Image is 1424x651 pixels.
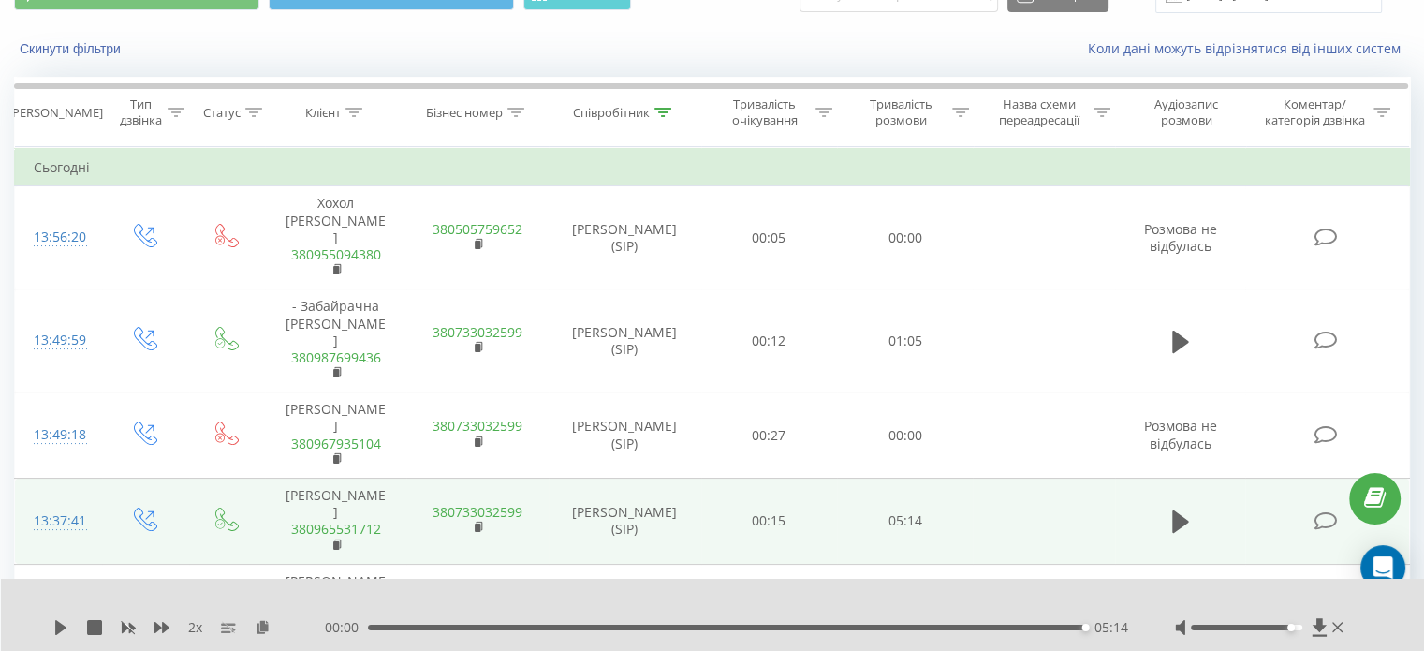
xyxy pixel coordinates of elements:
[426,105,503,121] div: Бізнес номер
[265,289,406,392] td: - Забайрачна [PERSON_NAME]
[1287,624,1295,631] div: Accessibility label
[291,435,381,452] a: 380967935104
[291,520,381,538] a: 380965531712
[854,96,947,128] div: Тривалість розмови
[291,348,381,366] a: 380987699436
[1094,618,1128,637] span: 05:14
[837,479,973,565] td: 05:14
[34,417,83,453] div: 13:49:18
[34,219,83,256] div: 13:56:20
[34,322,83,359] div: 13:49:59
[1144,417,1217,451] span: Розмова не відбулась
[701,186,837,289] td: 00:05
[1259,96,1369,128] div: Коментар/категорія дзвінка
[701,564,837,650] td: 00:14
[991,96,1089,128] div: Назва схеми переадресації
[837,564,973,650] td: 05:49
[433,220,522,238] a: 380505759652
[837,392,973,479] td: 00:00
[265,479,406,565] td: [PERSON_NAME]
[701,392,837,479] td: 00:27
[203,105,241,121] div: Статус
[8,105,103,121] div: [PERSON_NAME]
[34,503,83,540] div: 13:37:41
[433,503,522,521] a: 380733032599
[701,289,837,392] td: 00:12
[1132,96,1241,128] div: Аудіозапис розмови
[188,618,202,637] span: 2 x
[837,186,973,289] td: 00:00
[14,40,130,57] button: Скинути фільтри
[549,289,701,392] td: [PERSON_NAME] (SIP)
[265,564,406,650] td: [PERSON_NAME]
[325,618,368,637] span: 00:00
[837,289,973,392] td: 01:05
[433,417,522,435] a: 380733032599
[549,186,701,289] td: [PERSON_NAME] (SIP)
[1088,39,1410,57] a: Коли дані можуть відрізнятися вiд інших систем
[549,479,701,565] td: [PERSON_NAME] (SIP)
[549,392,701,479] td: [PERSON_NAME] (SIP)
[305,105,341,121] div: Клієнт
[1144,220,1217,255] span: Розмова не відбулась
[433,323,522,341] a: 380733032599
[15,149,1410,186] td: Сьогодні
[265,392,406,479] td: [PERSON_NAME]
[265,186,406,289] td: Хохол [PERSON_NAME]
[701,479,837,565] td: 00:15
[549,564,701,650] td: [PERSON_NAME] (SIP)
[1360,545,1405,590] div: Open Intercom Messenger
[291,245,381,263] a: 380955094380
[573,105,650,121] div: Співробітник
[118,96,162,128] div: Тип дзвінка
[718,96,812,128] div: Тривалість очікування
[1082,624,1090,631] div: Accessibility label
